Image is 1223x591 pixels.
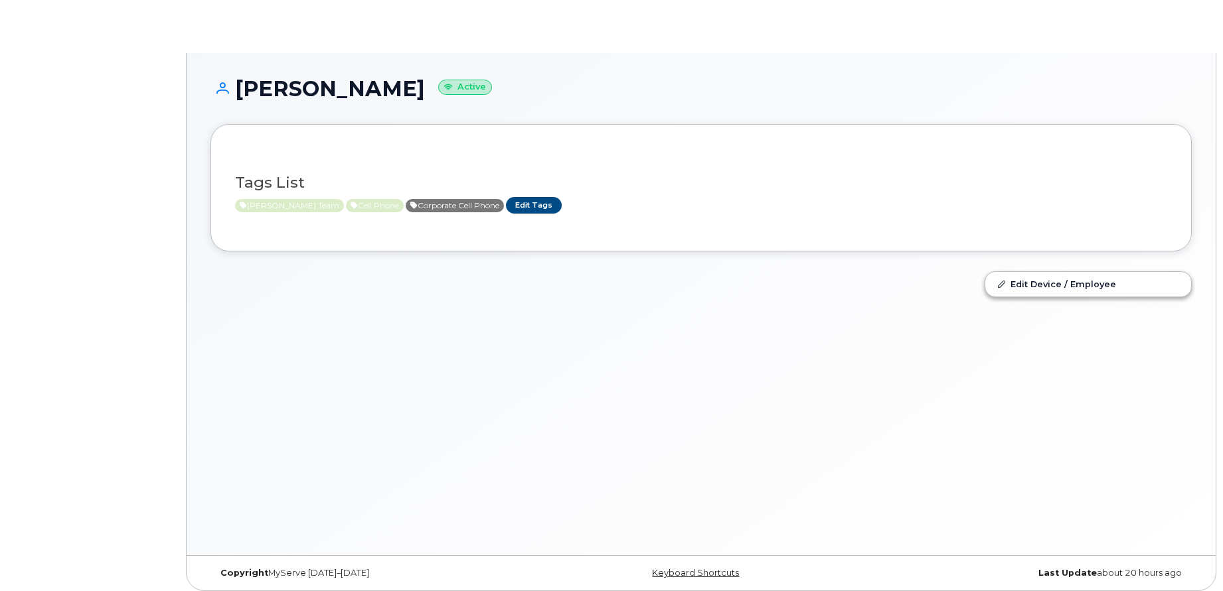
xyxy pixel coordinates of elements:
[406,199,504,212] span: Active
[220,568,268,578] strong: Copyright
[235,199,344,212] span: Active
[346,199,404,212] span: Active
[985,272,1191,296] a: Edit Device / Employee
[864,568,1192,578] div: about 20 hours ago
[210,77,1192,100] h1: [PERSON_NAME]
[235,174,1167,191] h3: Tags List
[652,568,739,578] a: Keyboard Shortcuts
[506,197,562,214] a: Edit Tags
[438,80,492,95] small: Active
[210,568,538,578] div: MyServe [DATE]–[DATE]
[1038,568,1097,578] strong: Last Update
